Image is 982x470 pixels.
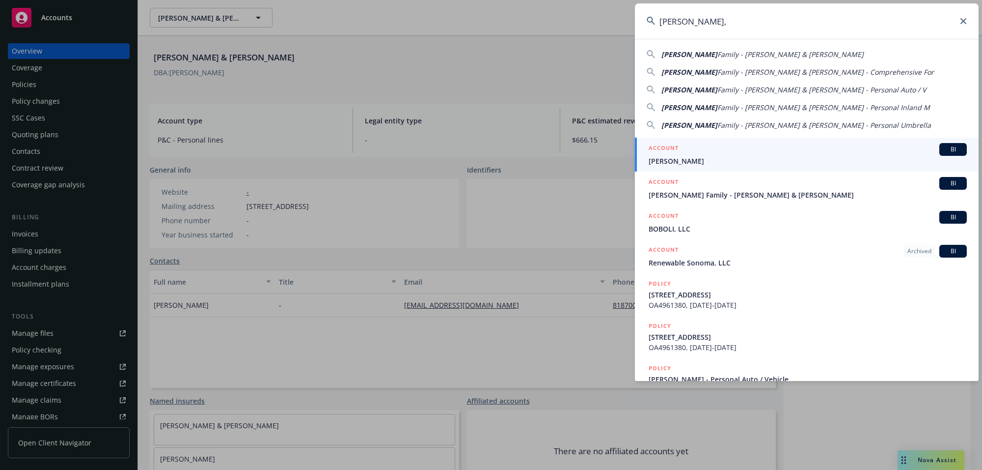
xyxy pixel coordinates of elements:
[649,143,679,155] h5: ACCOUNT
[943,145,963,154] span: BI
[717,103,930,112] span: Family - [PERSON_NAME] & [PERSON_NAME] - Personal Inland M
[635,239,979,273] a: ACCOUNTArchivedBIRenewable Sonoma, LLC
[661,50,717,59] span: [PERSON_NAME]
[661,120,717,130] span: [PERSON_NAME]
[635,172,979,206] a: ACCOUNTBI[PERSON_NAME] Family - [PERSON_NAME] & [PERSON_NAME]
[943,247,963,256] span: BI
[649,290,967,300] span: [STREET_ADDRESS]
[635,358,979,400] a: POLICY[PERSON_NAME] - Personal Auto / Vehicle
[649,258,967,268] span: Renewable Sonoma, LLC
[649,190,967,200] span: [PERSON_NAME] Family - [PERSON_NAME] & [PERSON_NAME]
[649,342,967,352] span: OA4961380, [DATE]-[DATE]
[907,247,931,256] span: Archived
[649,363,671,373] h5: POLICY
[943,179,963,188] span: BI
[649,224,967,234] span: BOBOLI, LLC
[635,316,979,358] a: POLICY[STREET_ADDRESS]OA4961380, [DATE]-[DATE]
[649,374,967,384] span: [PERSON_NAME] - Personal Auto / Vehicle
[635,3,979,39] input: Search...
[661,67,717,77] span: [PERSON_NAME]
[717,85,926,94] span: Family - [PERSON_NAME] & [PERSON_NAME] - Personal Auto / V
[661,103,717,112] span: [PERSON_NAME]
[717,120,931,130] span: Family - [PERSON_NAME] & [PERSON_NAME] - Personal Umbrella
[635,138,979,172] a: ACCOUNTBI[PERSON_NAME]
[649,300,967,310] span: OA4961380, [DATE]-[DATE]
[649,321,671,331] h5: POLICY
[635,206,979,239] a: ACCOUNTBIBOBOLI, LLC
[649,279,671,289] h5: POLICY
[717,67,934,77] span: Family - [PERSON_NAME] & [PERSON_NAME] - Comprehensive For
[943,213,963,222] span: BI
[649,156,967,166] span: [PERSON_NAME]
[717,50,864,59] span: Family - [PERSON_NAME] & [PERSON_NAME]
[649,211,679,223] h5: ACCOUNT
[649,332,967,342] span: [STREET_ADDRESS]
[649,245,679,257] h5: ACCOUNT
[649,177,679,189] h5: ACCOUNT
[635,273,979,316] a: POLICY[STREET_ADDRESS]OA4961380, [DATE]-[DATE]
[661,85,717,94] span: [PERSON_NAME]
